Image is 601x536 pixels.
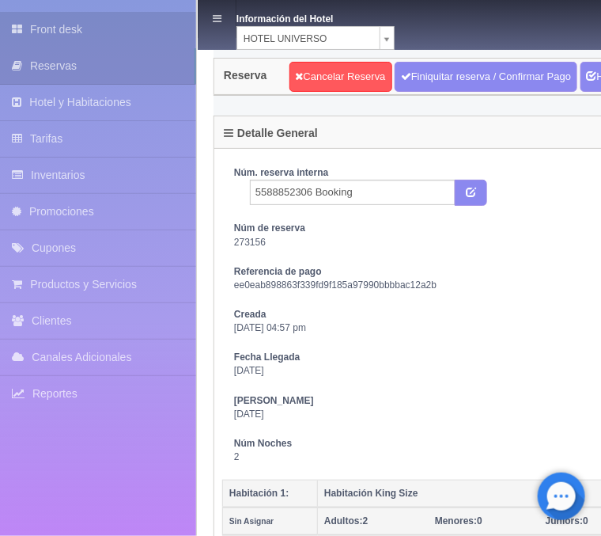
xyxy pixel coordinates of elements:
[236,26,395,50] a: HOTEL UNIVERSO
[395,62,577,92] a: Finiquitar reserva / Confirmar Pago
[546,515,588,526] span: 0
[546,515,583,526] strong: Juniors:
[435,515,477,526] strong: Menores:
[236,8,363,26] dt: Información del Hotel
[244,27,373,51] span: HOTEL UNIVERSO
[289,62,392,92] a: Cancelar Reserva
[324,515,368,526] span: 2
[435,515,482,526] span: 0
[229,517,274,526] small: Sin Asignar
[224,70,267,82] h4: Reserva
[324,515,363,526] strong: Adultos:
[224,127,318,139] h4: Detalle General
[229,488,289,499] b: Habitación 1:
